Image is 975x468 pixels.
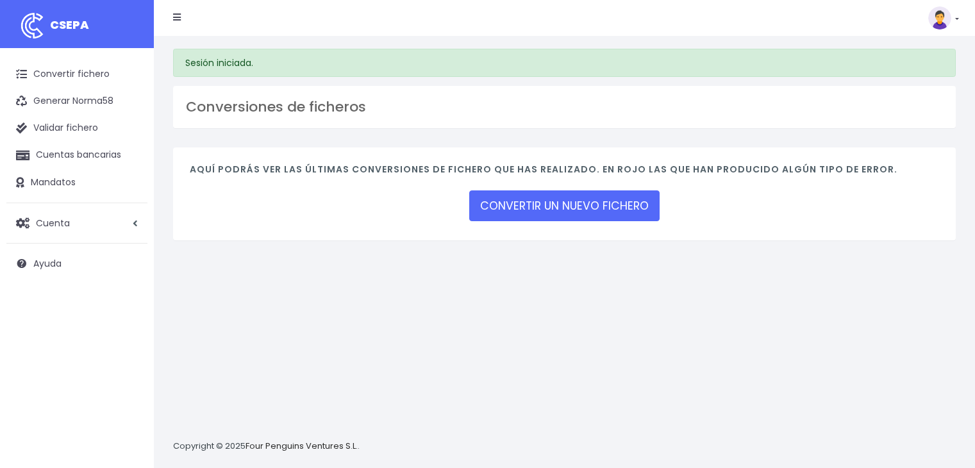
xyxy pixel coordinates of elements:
[186,99,943,115] h3: Conversiones de ficheros
[6,169,147,196] a: Mandatos
[6,142,147,169] a: Cuentas bancarias
[6,250,147,277] a: Ayuda
[6,61,147,88] a: Convertir fichero
[16,10,48,42] img: logo
[36,216,70,229] span: Cuenta
[50,17,89,33] span: CSEPA
[246,440,358,452] a: Four Penguins Ventures S.L.
[469,190,660,221] a: CONVERTIR UN NUEVO FICHERO
[173,49,956,77] div: Sesión iniciada.
[173,440,360,453] p: Copyright © 2025 .
[6,115,147,142] a: Validar fichero
[33,257,62,270] span: Ayuda
[6,88,147,115] a: Generar Norma58
[928,6,951,29] img: profile
[6,210,147,237] a: Cuenta
[190,164,939,181] h4: Aquí podrás ver las últimas conversiones de fichero que has realizado. En rojo las que han produc...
